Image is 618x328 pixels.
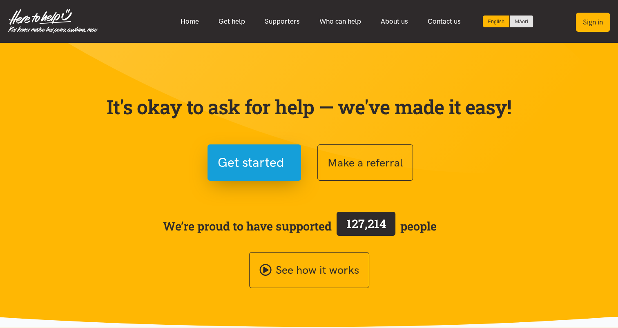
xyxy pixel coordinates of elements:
[576,13,610,32] button: Sign in
[218,152,284,173] span: Get started
[483,16,510,27] div: Current language
[255,13,310,30] a: Supporters
[483,16,533,27] div: Language toggle
[105,95,513,119] p: It's okay to ask for help — we've made it easy!
[310,13,371,30] a: Who can help
[171,13,209,30] a: Home
[371,13,418,30] a: About us
[418,13,471,30] a: Contact us
[317,144,413,181] button: Make a referral
[163,210,437,242] span: We’re proud to have supported people
[332,210,400,242] a: 127,214
[8,9,98,33] img: Home
[249,252,369,288] a: See how it works
[510,16,533,27] a: Switch to Te Reo Māori
[209,13,255,30] a: Get help
[346,216,386,231] span: 127,214
[207,144,301,181] button: Get started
